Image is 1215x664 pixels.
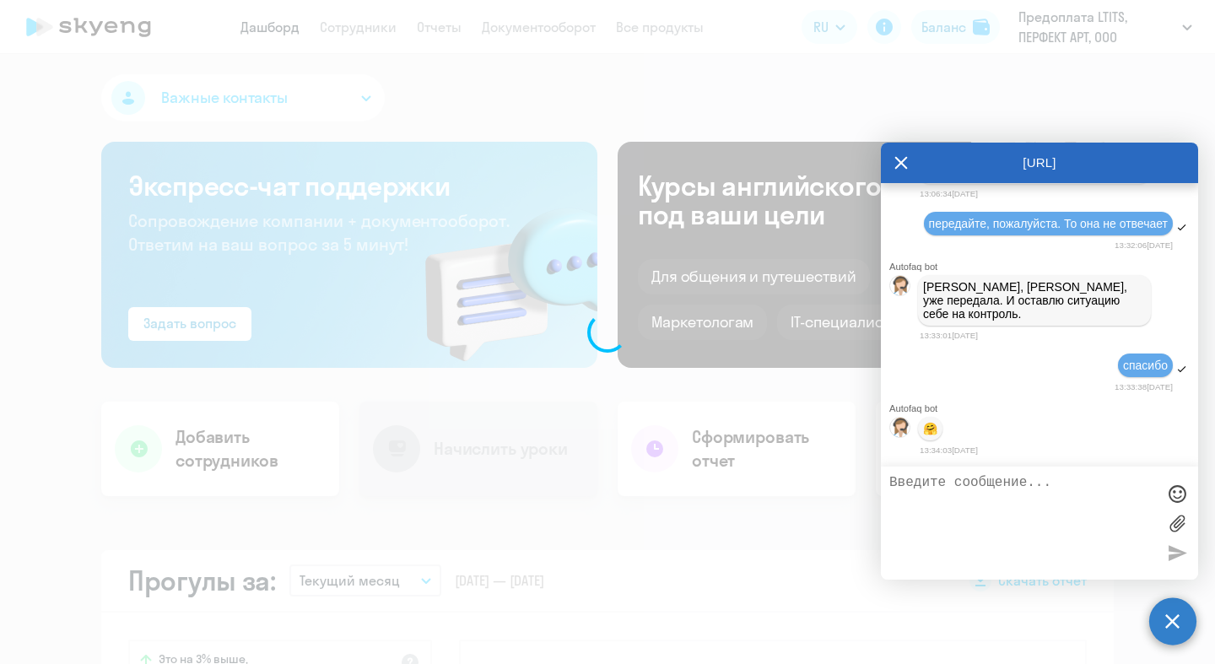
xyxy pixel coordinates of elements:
[923,422,937,435] p: 🤗
[1164,510,1190,536] label: Лимит 10 файлов
[920,331,978,340] time: 13:33:01[DATE]
[890,418,911,442] img: bot avatar
[920,445,978,455] time: 13:34:03[DATE]
[923,280,1146,321] p: [PERSON_NAME], [PERSON_NAME], уже передала. И оставлю ситуацию себе на контроль.
[929,217,1168,230] span: передайте, пожалуйста. То она не отвечает
[920,189,978,198] time: 13:06:34[DATE]
[1115,240,1173,250] time: 13:32:06[DATE]
[1115,382,1173,391] time: 13:33:38[DATE]
[889,403,1198,413] div: Autofaq bot
[889,262,1198,272] div: Autofaq bot
[890,276,911,300] img: bot avatar
[1123,359,1168,372] span: спасибо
